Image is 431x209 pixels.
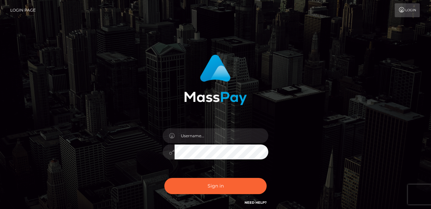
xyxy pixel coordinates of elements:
[175,128,268,143] input: Username...
[10,3,36,17] a: Login Page
[395,3,420,17] a: Login
[164,178,267,194] button: Sign in
[184,55,247,105] img: MassPay Login
[245,200,267,205] a: Need Help?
